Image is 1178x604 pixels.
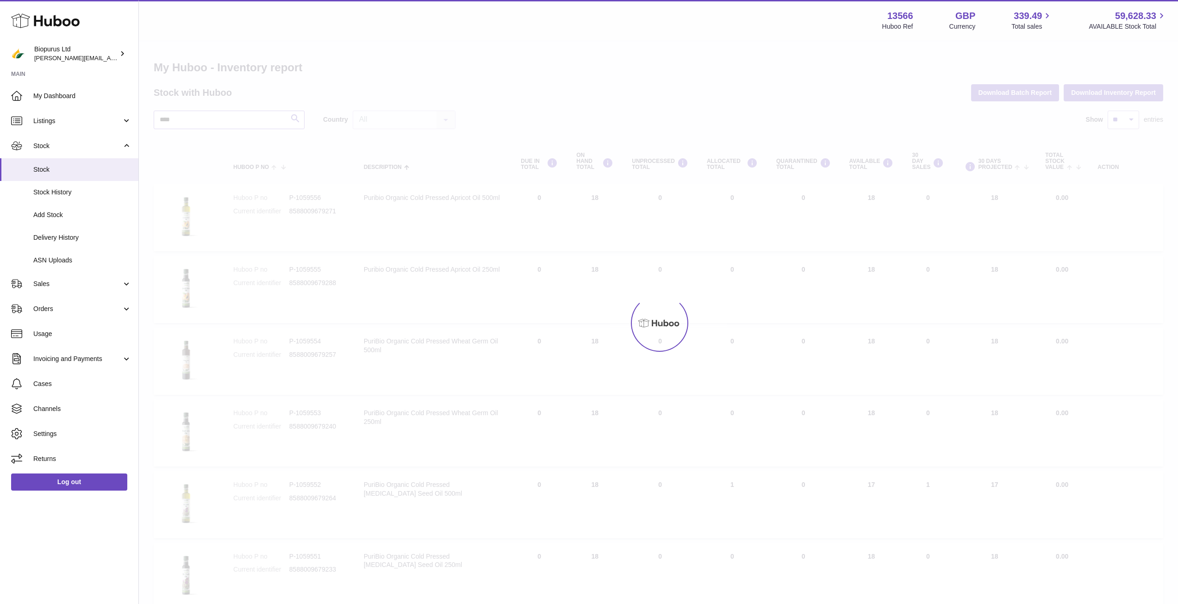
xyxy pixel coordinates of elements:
[33,280,122,288] span: Sales
[33,256,131,265] span: ASN Uploads
[34,45,118,62] div: Biopurus Ltd
[33,305,122,313] span: Orders
[33,188,131,197] span: Stock History
[1089,22,1167,31] span: AVAILABLE Stock Total
[1089,10,1167,31] a: 59,628.33 AVAILABLE Stock Total
[955,10,975,22] strong: GBP
[33,355,122,363] span: Invoicing and Payments
[949,22,976,31] div: Currency
[1011,22,1053,31] span: Total sales
[34,54,186,62] span: [PERSON_NAME][EMAIL_ADDRESS][DOMAIN_NAME]
[33,117,122,125] span: Listings
[887,10,913,22] strong: 13566
[1014,10,1042,22] span: 339.49
[33,330,131,338] span: Usage
[33,430,131,438] span: Settings
[882,22,913,31] div: Huboo Ref
[1011,10,1053,31] a: 339.49 Total sales
[33,380,131,388] span: Cases
[33,165,131,174] span: Stock
[33,233,131,242] span: Delivery History
[33,92,131,100] span: My Dashboard
[11,47,25,61] img: peter@biopurus.co.uk
[33,455,131,463] span: Returns
[11,473,127,490] a: Log out
[33,405,131,413] span: Channels
[1115,10,1156,22] span: 59,628.33
[33,211,131,219] span: Add Stock
[33,142,122,150] span: Stock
